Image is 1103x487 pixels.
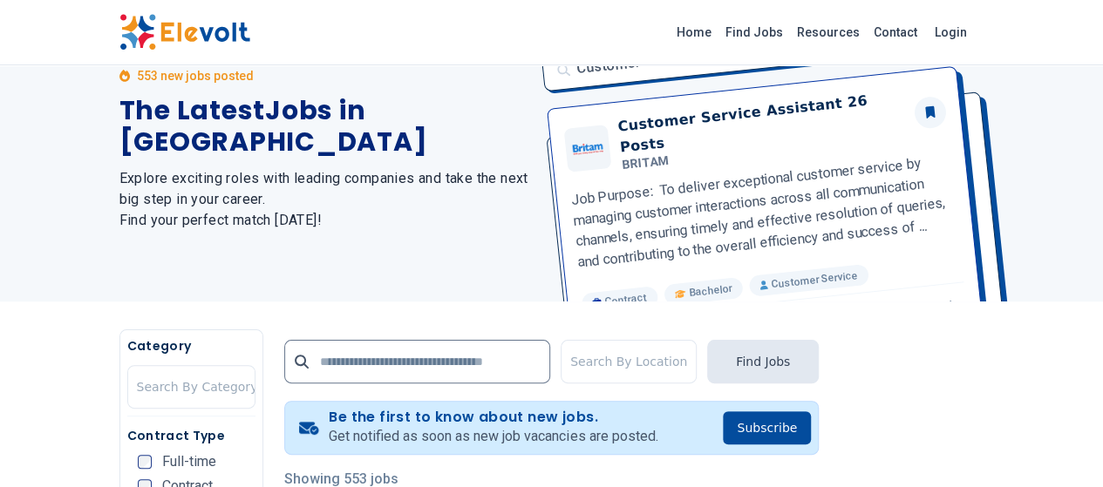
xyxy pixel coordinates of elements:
input: Full-time [138,455,152,469]
a: Resources [790,18,867,46]
h4: Be the first to know about new jobs. [329,409,657,426]
a: Home [670,18,718,46]
p: 553 new jobs posted [137,67,254,85]
a: Contact [867,18,924,46]
h5: Contract Type [127,427,255,444]
button: Find Jobs [707,340,819,383]
button: Subscribe [723,411,811,444]
a: Find Jobs [718,18,790,46]
p: Get notified as soon as new job vacancies are posted. [329,426,657,447]
span: Full-time [162,455,216,469]
img: Elevolt [119,14,250,51]
h1: The Latest Jobs in [GEOGRAPHIC_DATA] [119,95,531,158]
h2: Explore exciting roles with leading companies and take the next big step in your career. Find you... [119,168,531,231]
iframe: Chat Widget [1016,403,1103,487]
a: Login [924,15,977,50]
h5: Category [127,337,255,355]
